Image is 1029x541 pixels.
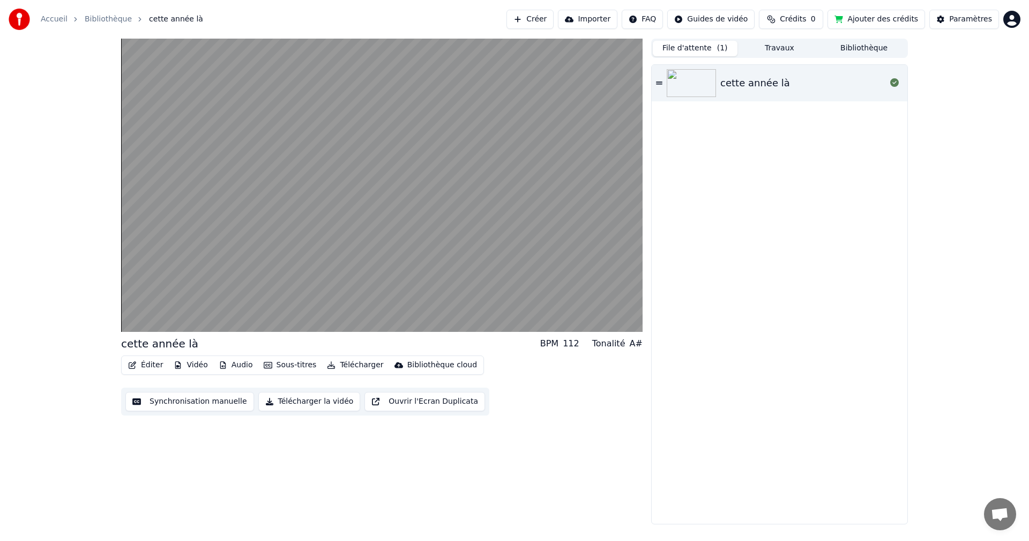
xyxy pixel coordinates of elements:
[407,360,477,370] div: Bibliothèque cloud
[822,41,906,56] button: Bibliothèque
[984,498,1016,530] div: Ouvrir le chat
[653,41,737,56] button: File d'attente
[929,10,999,29] button: Paramètres
[323,358,387,373] button: Télécharger
[41,14,203,25] nav: breadcrumb
[124,358,167,373] button: Éditer
[717,43,728,54] span: ( 1 )
[506,10,554,29] button: Créer
[827,10,925,29] button: Ajouter des crédits
[558,10,617,29] button: Importer
[540,337,558,350] div: BPM
[759,10,823,29] button: Crédits0
[364,392,485,411] button: Ouvrir l'Ecran Duplicata
[258,392,361,411] button: Télécharger la vidéo
[9,9,30,30] img: youka
[259,358,321,373] button: Sous-titres
[125,392,254,411] button: Synchronisation manuelle
[737,41,822,56] button: Travaux
[169,358,212,373] button: Vidéo
[592,337,625,350] div: Tonalité
[720,76,790,91] div: cette année là
[121,336,198,351] div: cette année là
[214,358,257,373] button: Audio
[811,14,816,25] span: 0
[629,337,642,350] div: A#
[563,337,579,350] div: 112
[667,10,755,29] button: Guides de vidéo
[622,10,663,29] button: FAQ
[85,14,132,25] a: Bibliothèque
[949,14,992,25] div: Paramètres
[780,14,806,25] span: Crédits
[41,14,68,25] a: Accueil
[149,14,203,25] span: cette année là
